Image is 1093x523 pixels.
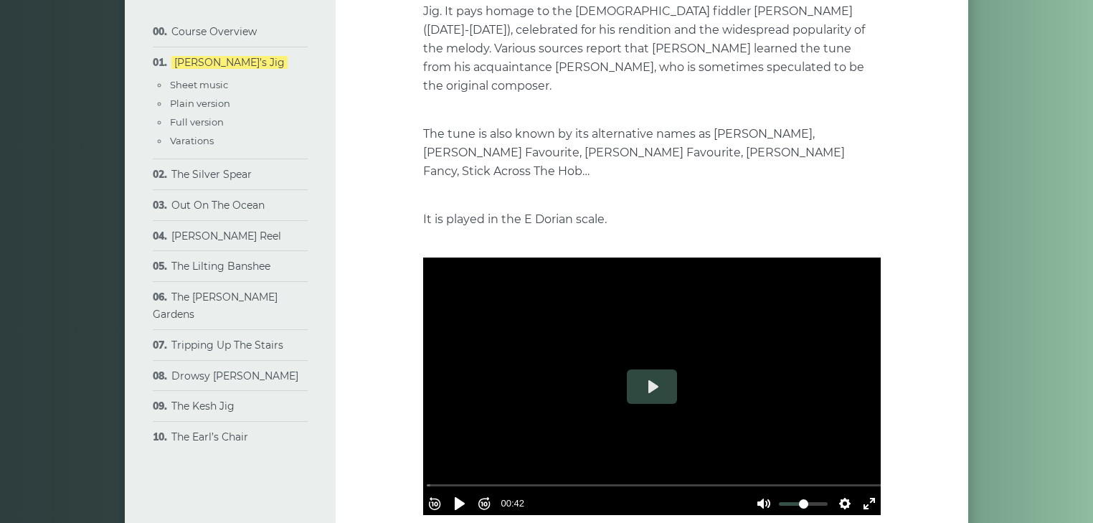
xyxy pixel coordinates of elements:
[171,168,252,181] a: The Silver Spear
[153,291,278,321] a: The [PERSON_NAME] Gardens
[171,25,257,38] a: Course Overview
[171,56,288,69] a: [PERSON_NAME]’s Jig
[171,430,248,443] a: The Earl’s Chair
[423,210,881,229] p: It is played in the E Dorian scale.
[423,125,881,181] p: The tune is also known by its alternative names as [PERSON_NAME], [PERSON_NAME] Favourite, [PERSO...
[171,199,265,212] a: Out On The Ocean
[170,116,224,128] a: Full version
[171,230,281,242] a: [PERSON_NAME] Reel
[170,135,214,146] a: Varations
[171,339,283,352] a: Tripping Up The Stairs
[171,260,270,273] a: The Lilting Banshee
[171,400,235,413] a: The Kesh Jig
[170,98,230,109] a: Plain version
[171,369,298,382] a: Drowsy [PERSON_NAME]
[170,79,228,90] a: Sheet music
